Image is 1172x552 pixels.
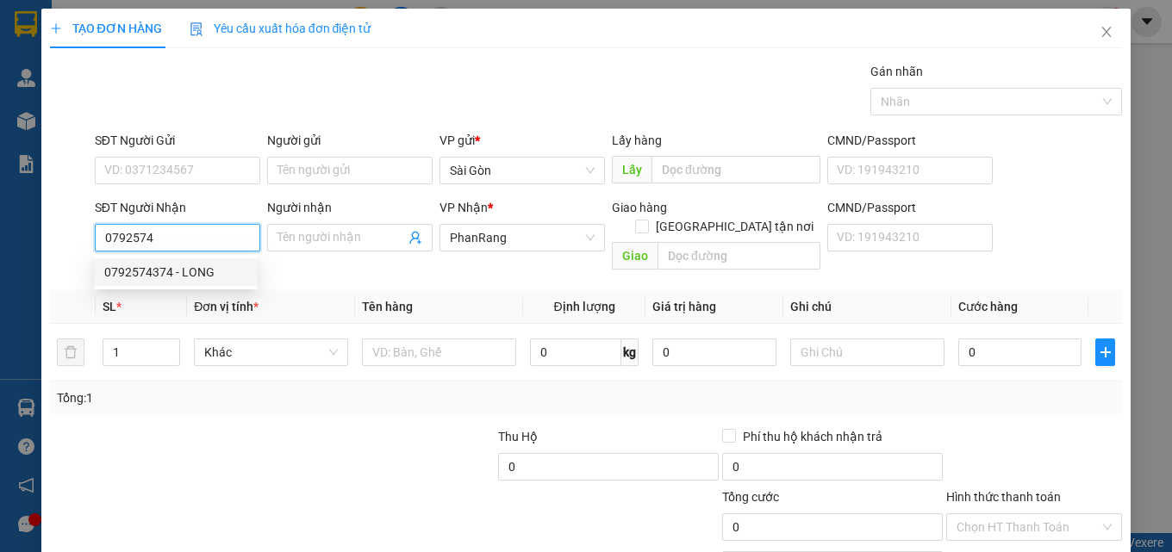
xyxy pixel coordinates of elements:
[498,430,538,443] span: Thu Hộ
[50,22,62,34] span: plus
[50,22,162,35] span: TẠO ĐƠN HÀNG
[1100,25,1113,39] span: close
[439,201,488,214] span: VP Nhận
[106,25,171,106] b: Gửi khách hàng
[190,22,203,36] img: icon
[22,111,78,163] b: Thiện Trí
[790,338,944,366] input: Ghi Chú
[649,217,820,236] span: [GEOGRAPHIC_DATA] tận nơi
[57,338,84,366] button: delete
[736,427,889,446] span: Phí thu hộ khách nhận trả
[187,22,228,63] img: logo.jpg
[204,339,338,365] span: Khác
[946,490,1061,504] label: Hình thức thanh toán
[870,65,923,78] label: Gán nhãn
[450,225,595,251] span: PhanRang
[827,131,993,150] div: CMND/Passport
[827,198,993,217] div: CMND/Passport
[958,300,1018,313] span: Cước hàng
[190,22,371,35] span: Yêu cầu xuất hóa đơn điện tử
[652,300,716,313] span: Giá trị hàng
[94,258,258,286] div: 0792574374 - LONG
[362,338,516,366] input: VD: Bàn, Ghế
[1095,338,1115,366] button: plus
[104,263,247,282] div: 0792574374 - LONG
[554,300,615,313] span: Định lượng
[1096,345,1114,359] span: plus
[651,156,820,183] input: Dọc đường
[783,290,951,324] th: Ghi chú
[612,156,651,183] span: Lấy
[612,242,658,270] span: Giao
[621,338,639,366] span: kg
[658,242,820,270] input: Dọc đường
[103,300,116,313] span: SL
[1082,9,1131,57] button: Close
[362,300,413,313] span: Tên hàng
[194,300,259,313] span: Đơn vị tính
[267,131,433,150] div: Người gửi
[722,490,779,504] span: Tổng cước
[612,201,667,214] span: Giao hàng
[450,158,595,183] span: Sài Gòn
[439,131,605,150] div: VP gửi
[652,338,776,366] input: 0
[612,133,662,147] span: Lấy hàng
[95,198,260,217] div: SĐT Người Nhận
[95,131,260,150] div: SĐT Người Gửi
[57,388,454,407] div: Tổng: 1
[145,82,237,103] li: (c) 2017
[267,198,433,217] div: Người nhận
[145,65,237,79] b: [DOMAIN_NAME]
[408,231,422,245] span: user-add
